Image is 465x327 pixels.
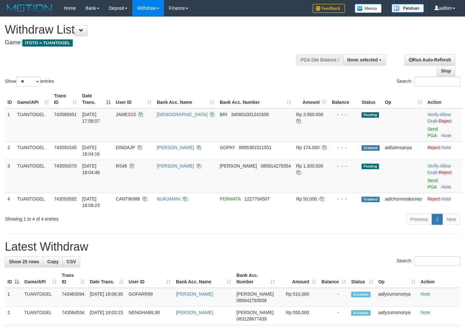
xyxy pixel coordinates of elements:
[442,214,460,225] a: Next
[5,213,189,222] div: Showing 1 to 4 of 4 entries
[382,193,425,211] td: aafchornreaksmey
[126,269,173,288] th: User ID: activate to sort column ascending
[382,141,425,160] td: aafsamsanya
[319,288,349,307] td: -
[15,108,51,142] td: TUANTOGEL
[351,310,371,316] span: Accepted
[382,90,425,108] th: Op: activate to sort column ascending
[439,118,452,124] a: Reject
[126,288,173,307] td: GOFARR99
[376,269,418,288] th: Op: activate to sort column ascending
[54,196,77,202] span: 743593592
[15,193,51,211] td: TUANTOGEL
[329,90,359,108] th: Balance
[296,196,317,202] span: Rp 50.000
[236,291,274,297] span: [PERSON_NAME]
[5,39,304,46] h4: Game:
[406,214,432,225] a: Previous
[82,163,100,175] span: [DATE] 18:04:48
[313,4,345,13] img: Feedback.jpg
[157,163,194,169] a: [PERSON_NAME]
[220,145,235,150] span: GOPAY
[362,112,379,118] span: Pending
[418,269,460,288] th: Action
[54,163,77,169] span: 743592070
[54,145,77,150] span: 743591545
[51,90,80,108] th: Trans ID: activate to sort column ascending
[62,256,80,267] a: CSV
[332,144,356,151] div: - - -
[5,3,54,13] img: MOTION_logo.png
[5,288,22,307] td: 1
[355,4,382,13] img: Button%20Memo.svg
[405,54,455,65] a: Run Auto-Refresh
[397,256,460,266] label: Search:
[427,163,439,169] a: Verify
[173,269,234,288] th: Bank Acc. Name: activate to sort column ascending
[442,133,451,138] a: Note
[319,269,349,288] th: Balance: activate to sort column ascending
[362,164,379,169] span: Pending
[220,196,241,202] span: PERMATA
[220,112,227,117] span: BRI
[332,196,356,202] div: - - -
[5,256,43,267] a: Show 25 rows
[414,77,460,86] input: Search:
[397,77,460,86] label: Search:
[441,145,451,150] a: Note
[220,163,257,169] span: [PERSON_NAME]
[87,269,126,288] th: Date Trans.: activate to sort column ascending
[22,307,59,325] td: TUANTOGEL
[5,141,15,160] td: 2
[437,65,455,76] a: Stop
[126,307,173,325] td: NENGHABIL90
[442,184,451,190] a: Note
[59,307,87,325] td: 743584534
[236,316,266,322] span: Copy 083128677439 to clipboard
[296,112,323,117] span: Rp 3.560.000
[87,307,126,325] td: [DATE] 18:03:15
[5,193,15,211] td: 4
[15,90,51,108] th: Game/API: activate to sort column ascending
[116,145,135,150] span: DINDAJP
[296,54,343,65] div: PGA Site Balance /
[15,141,51,160] td: TUANTOGEL
[217,90,293,108] th: Bank Acc. Number: activate to sort column ascending
[67,259,76,264] span: CSV
[116,163,127,169] span: RS46
[59,288,87,307] td: 743483094
[421,310,430,315] a: Note
[22,288,59,307] td: TUANTOGEL
[425,141,462,160] td: ·
[425,160,462,193] td: · ·
[116,196,140,202] span: CANTIK888
[157,112,208,117] a: [DEMOGRAPHIC_DATA]
[432,214,443,225] a: 1
[154,90,217,108] th: Bank Acc. Name: activate to sort column ascending
[5,23,304,36] h1: Withdraw List
[427,163,451,175] span: ·
[231,112,269,117] span: Copy 345801001241508 to clipboard
[277,269,319,288] th: Amount: activate to sort column ascending
[277,288,319,307] td: Rp 510,000
[425,193,462,211] td: ·
[296,163,323,169] span: Rp 1.300.000
[441,196,451,202] a: Note
[349,269,376,288] th: Status: activate to sort column ascending
[82,112,100,124] span: [DATE] 17:58:07
[54,112,77,117] span: 743585951
[425,108,462,142] td: · ·
[5,90,15,108] th: ID
[9,259,39,264] span: Show 25 rows
[427,112,451,124] span: ·
[427,196,440,202] a: Reject
[239,145,272,150] span: Copy 0895361511551 to clipboard
[362,197,380,202] span: Grabbed
[82,145,100,157] span: [DATE] 18:04:16
[80,90,113,108] th: Date Trans.: activate to sort column descending
[332,111,356,118] div: - - -
[343,54,386,65] button: None selected
[16,77,40,86] select: Showentries
[362,145,380,151] span: Grabbed
[113,90,154,108] th: User ID: activate to sort column ascending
